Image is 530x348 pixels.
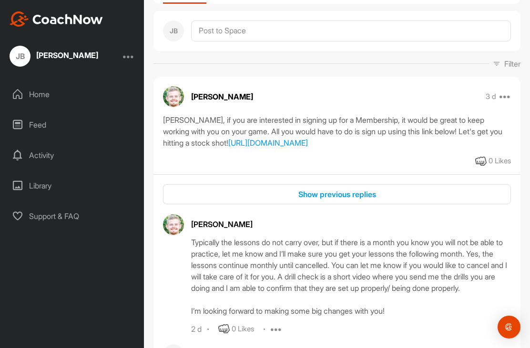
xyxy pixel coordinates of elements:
[163,184,511,205] button: Show previous replies
[10,11,103,27] img: CoachNow
[163,20,184,41] div: JB
[486,92,496,101] p: 3 d
[171,189,503,200] div: Show previous replies
[5,113,140,137] div: Feed
[5,174,140,198] div: Library
[232,324,254,335] div: 0 Likes
[5,143,140,167] div: Activity
[163,114,511,149] div: [PERSON_NAME], if you are interested in signing up for a Membership, it would be great to keep wo...
[163,214,184,235] img: avatar
[489,156,511,167] div: 0 Likes
[36,51,98,59] div: [PERSON_NAME]
[228,138,308,148] a: [URL][DOMAIN_NAME]
[504,58,520,70] p: Filter
[163,86,184,107] img: avatar
[191,325,202,334] div: 2 d
[498,316,520,338] div: Open Intercom Messenger
[191,219,511,230] div: [PERSON_NAME]
[5,204,140,228] div: Support & FAQ
[191,91,253,102] p: [PERSON_NAME]
[191,237,511,317] div: Typically the lessons do not carry over, but if there is a month you know you will not be able to...
[10,46,31,67] div: JB
[5,82,140,106] div: Home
